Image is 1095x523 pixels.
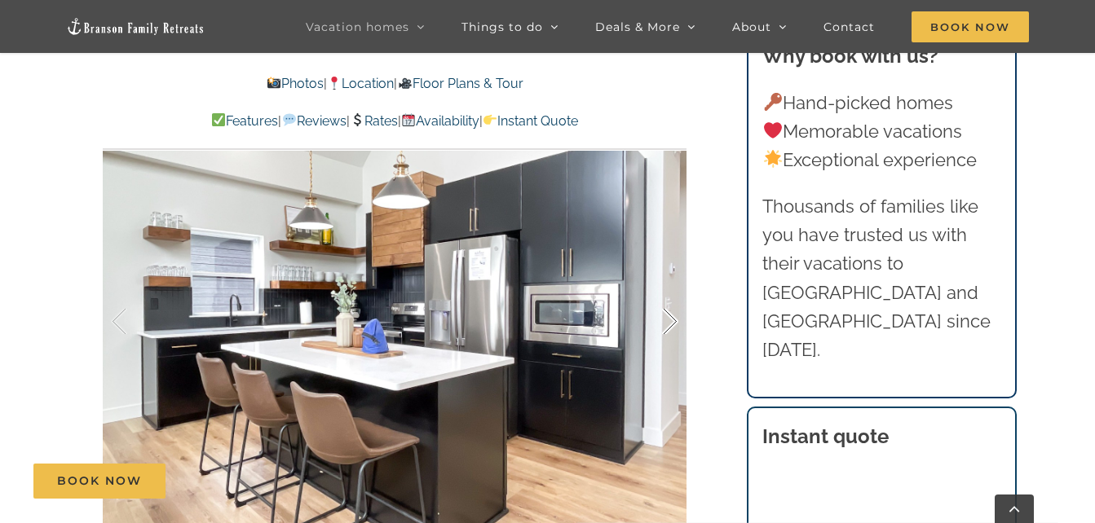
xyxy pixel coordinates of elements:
img: ✅ [212,113,225,126]
a: Availability [401,113,479,129]
a: Floor Plans & Tour [397,76,523,91]
p: | | | | [103,111,687,132]
img: 🌟 [764,150,782,168]
a: Book Now [33,464,166,499]
span: Deals & More [595,21,680,33]
img: 👉 [483,113,497,126]
span: Book Now [57,474,142,488]
img: 🎥 [399,77,412,90]
img: Branson Family Retreats Logo [66,17,205,36]
img: ❤️ [764,121,782,139]
span: Things to do [461,21,543,33]
a: Features [211,113,278,129]
span: About [732,21,771,33]
img: 💲 [351,113,364,126]
a: Photos [267,76,324,91]
span: Contact [823,21,875,33]
a: Instant Quote [483,113,578,129]
img: 📍 [328,77,341,90]
span: Book Now [912,11,1029,42]
p: Thousands of families like you have trusted us with their vacations to [GEOGRAPHIC_DATA] and [GEO... [762,192,1000,364]
a: Location [327,76,394,91]
p: Hand-picked homes Memorable vacations Exceptional experience [762,89,1000,175]
img: 💬 [283,113,296,126]
a: Rates [350,113,398,129]
img: 📆 [402,113,415,126]
a: Reviews [281,113,346,129]
img: 📸 [267,77,280,90]
span: Vacation homes [306,21,409,33]
p: | | [103,73,687,94]
img: 🔑 [764,93,782,111]
strong: Instant quote [762,424,889,448]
